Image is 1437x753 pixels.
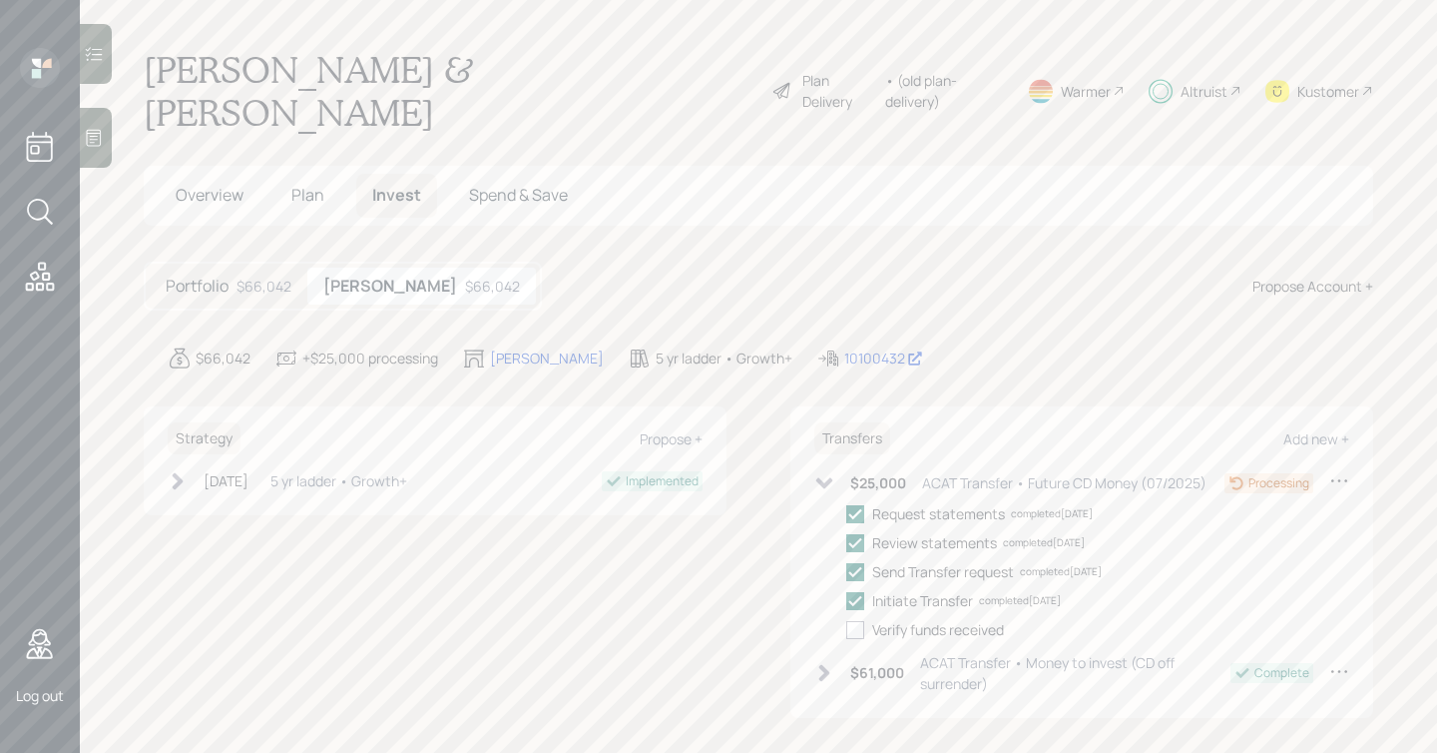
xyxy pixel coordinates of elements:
div: Warmer [1061,81,1111,102]
div: Send Transfer request [872,561,1014,582]
div: Verify funds received [872,619,1004,640]
div: $66,042 [465,276,520,297]
div: Review statements [872,532,997,553]
h6: Transfers [814,422,890,455]
div: 5 yr ladder • Growth+ [270,470,407,491]
div: ACAT Transfer • Money to invest (CD off surrender) [920,652,1230,694]
div: [PERSON_NAME] [490,348,604,369]
span: Spend & Save [469,184,568,206]
div: $66,042 [196,348,250,369]
h1: [PERSON_NAME] & [PERSON_NAME] [144,48,755,134]
div: Add new + [1283,429,1349,448]
div: 5 yr ladder • Growth+ [656,348,792,369]
div: 10100432 [844,348,923,369]
h5: [PERSON_NAME] [323,277,457,296]
span: Overview [176,184,243,206]
h6: $61,000 [850,665,904,682]
div: completed [DATE] [1020,564,1102,579]
div: Initiate Transfer [872,590,973,611]
h6: Strategy [168,422,240,455]
div: completed [DATE] [979,593,1061,608]
span: Invest [372,184,421,206]
div: Kustomer [1297,81,1359,102]
div: Processing [1248,474,1309,492]
div: Plan Delivery [802,70,876,112]
div: Complete [1254,664,1309,682]
h6: $25,000 [850,475,906,492]
div: Propose + [640,429,703,448]
div: completed [DATE] [1011,506,1093,521]
div: Altruist [1181,81,1227,102]
div: [DATE] [204,470,248,491]
div: Request statements [872,503,1005,524]
div: Propose Account + [1252,276,1373,297]
div: ACAT Transfer • Future CD Money (07/2025) [922,472,1206,493]
h5: Portfolio [166,277,229,296]
div: +$25,000 processing [302,348,438,369]
div: Log out [16,686,64,705]
div: completed [DATE] [1003,535,1085,550]
div: • (old plan-delivery) [885,70,1003,112]
span: Plan [291,184,324,206]
div: Implemented [626,472,699,490]
div: $66,042 [237,276,291,297]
